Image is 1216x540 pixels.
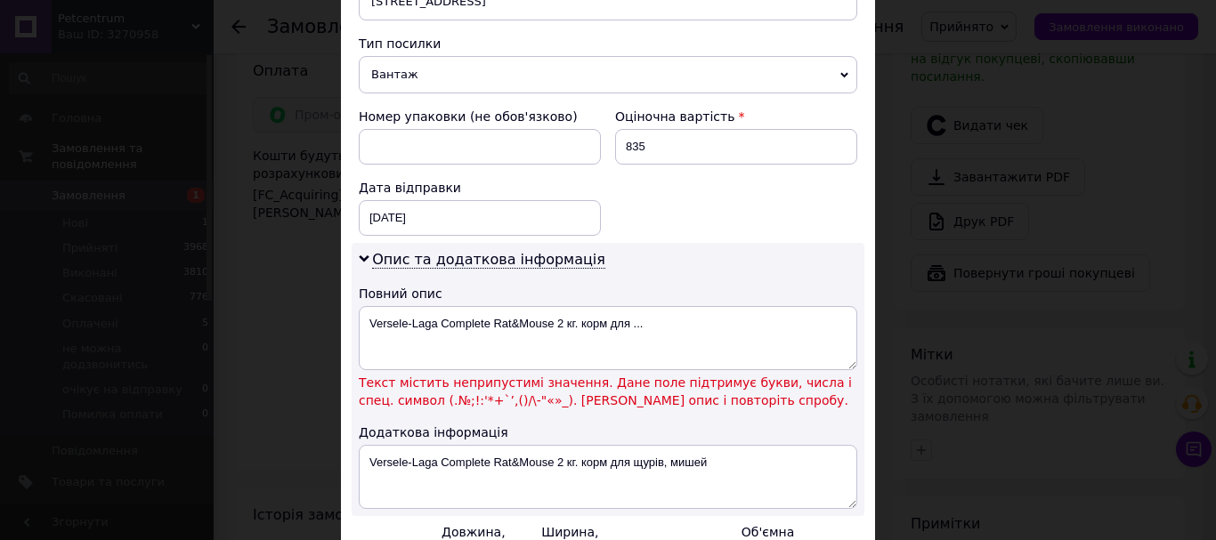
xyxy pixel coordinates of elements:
div: Дата відправки [359,179,601,197]
span: Тип посилки [359,36,441,51]
div: Оціночна вартість [615,108,857,125]
span: Опис та додаткова інформація [372,251,605,269]
span: Текст містить неприпустимі значення. Дане поле підтримує букви, числа і спец. символ (.№;!:'*+`’,... [359,374,857,409]
textarea: Versele-Laga Complete Rat&Mouse 2 кг. корм для ... [359,306,857,370]
span: Вантаж [359,56,857,93]
div: Повний опис [359,285,857,302]
div: Номер упаковки (не обов'язково) [359,108,601,125]
textarea: Versele-Laga Complete Rat&Mouse 2 кг. корм для щурів, мишей [359,445,857,509]
div: Додаткова інформація [359,423,857,441]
